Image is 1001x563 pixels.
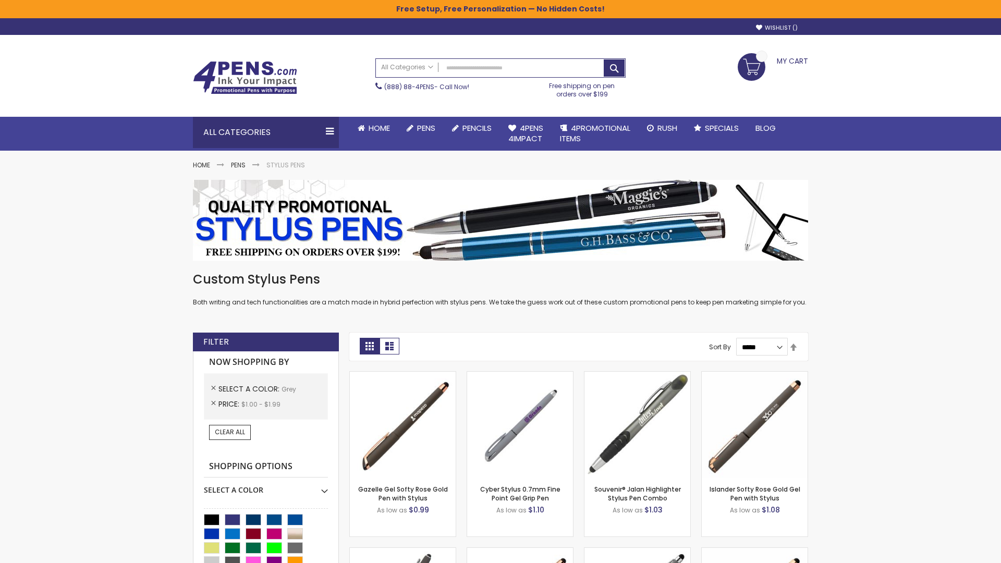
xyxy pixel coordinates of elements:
[218,399,241,409] span: Price
[657,123,677,133] span: Rush
[500,117,552,151] a: 4Pens4impact
[204,478,328,495] div: Select A Color
[756,24,798,32] a: Wishlist
[218,384,282,394] span: Select A Color
[215,427,245,436] span: Clear All
[204,351,328,373] strong: Now Shopping by
[644,505,663,515] span: $1.03
[594,485,681,502] a: Souvenir® Jalan Highlighter Stylus Pen Combo
[417,123,435,133] span: Pens
[193,117,339,148] div: All Categories
[231,161,246,169] a: Pens
[377,506,407,515] span: As low as
[762,505,780,515] span: $1.08
[193,180,808,261] img: Stylus Pens
[384,82,469,91] span: - Call Now!
[462,123,492,133] span: Pencils
[384,82,434,91] a: (888) 88-4PENS
[584,371,690,380] a: Souvenir® Jalan Highlighter Stylus Pen Combo-Grey
[508,123,543,144] span: 4Pens 4impact
[528,505,544,515] span: $1.10
[702,547,808,556] a: Islander Softy Rose Gold Gel Pen with Stylus - ColorJet Imprint-Grey
[369,123,390,133] span: Home
[349,117,398,140] a: Home
[193,271,808,307] div: Both writing and tech functionalities are a match made in hybrid perfection with stylus pens. We ...
[358,485,448,502] a: Gazelle Gel Softy Rose Gold Pen with Stylus
[560,123,630,144] span: 4PROMOTIONAL ITEMS
[444,117,500,140] a: Pencils
[209,425,251,439] a: Clear All
[467,372,573,478] img: Cyber Stylus 0.7mm Fine Point Gel Grip Pen-Grey
[730,506,760,515] span: As low as
[241,400,280,409] span: $1.00 - $1.99
[747,117,784,140] a: Blog
[584,547,690,556] a: Minnelli Softy Pen with Stylus - Laser Engraved-Grey
[539,78,626,99] div: Free shipping on pen orders over $199
[709,342,731,351] label: Sort By
[204,456,328,478] strong: Shopping Options
[705,123,739,133] span: Specials
[584,372,690,478] img: Souvenir® Jalan Highlighter Stylus Pen Combo-Grey
[702,372,808,478] img: Islander Softy Rose Gold Gel Pen with Stylus-Grey
[282,385,296,394] span: Grey
[686,117,747,140] a: Specials
[350,547,456,556] a: Custom Soft Touch® Metal Pens with Stylus-Grey
[398,117,444,140] a: Pens
[710,485,800,502] a: Islander Softy Rose Gold Gel Pen with Stylus
[480,485,560,502] a: Cyber Stylus 0.7mm Fine Point Gel Grip Pen
[193,61,297,94] img: 4Pens Custom Pens and Promotional Products
[360,338,380,354] strong: Grid
[350,372,456,478] img: Gazelle Gel Softy Rose Gold Pen with Stylus-Grey
[376,59,438,76] a: All Categories
[266,161,305,169] strong: Stylus Pens
[496,506,527,515] span: As low as
[193,271,808,288] h1: Custom Stylus Pens
[381,63,433,71] span: All Categories
[552,117,639,151] a: 4PROMOTIONALITEMS
[409,505,429,515] span: $0.99
[639,117,686,140] a: Rush
[702,371,808,380] a: Islander Softy Rose Gold Gel Pen with Stylus-Grey
[203,336,229,348] strong: Filter
[613,506,643,515] span: As low as
[467,547,573,556] a: Gazelle Gel Softy Rose Gold Pen with Stylus - ColorJet-Grey
[755,123,776,133] span: Blog
[350,371,456,380] a: Gazelle Gel Softy Rose Gold Pen with Stylus-Grey
[193,161,210,169] a: Home
[467,371,573,380] a: Cyber Stylus 0.7mm Fine Point Gel Grip Pen-Grey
